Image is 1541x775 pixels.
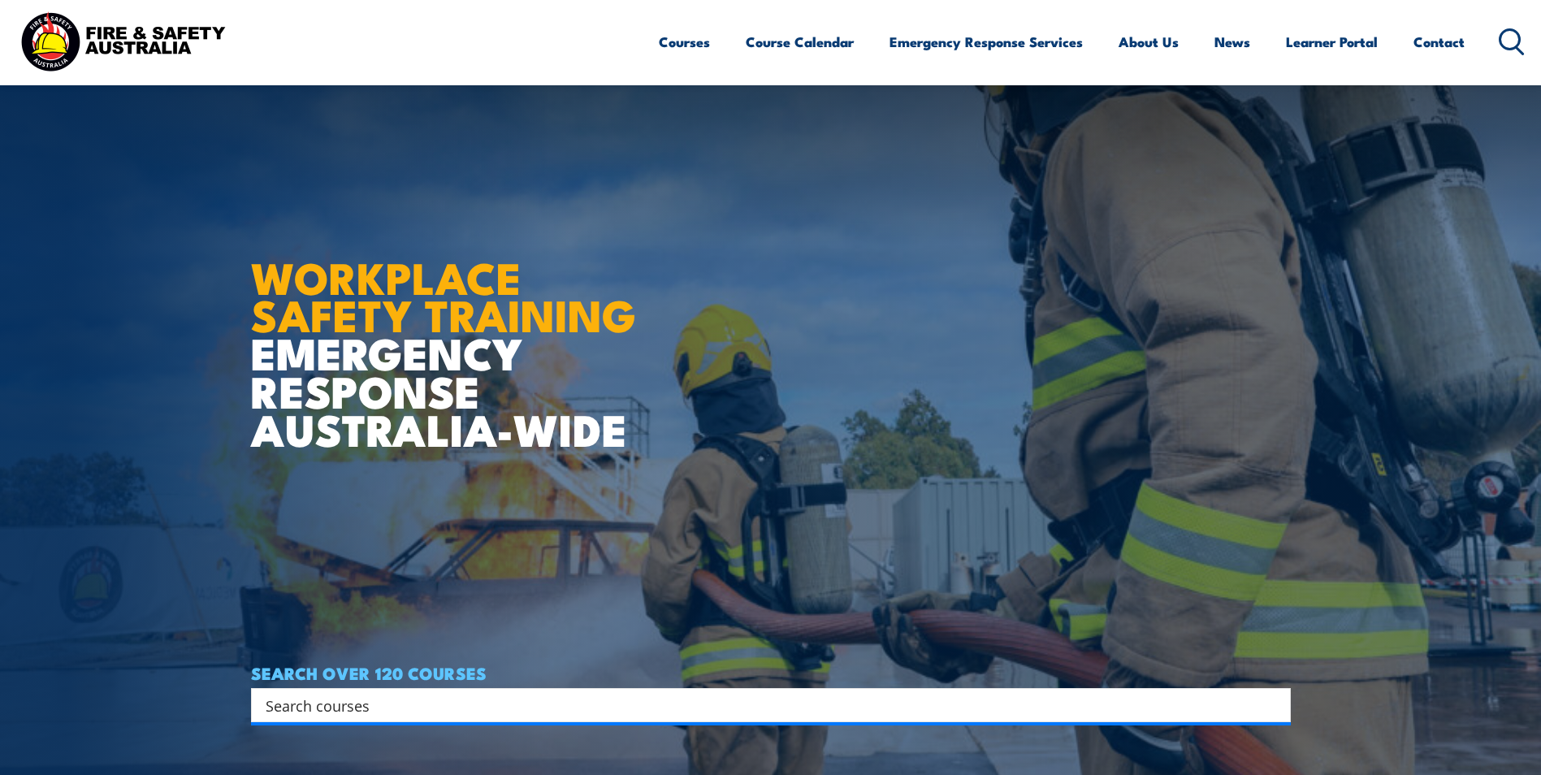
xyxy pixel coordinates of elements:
h1: EMERGENCY RESPONSE AUSTRALIA-WIDE [251,217,648,448]
form: Search form [269,694,1258,717]
a: Learner Portal [1286,20,1378,63]
a: Courses [659,20,710,63]
h4: SEARCH OVER 120 COURSES [251,664,1291,682]
a: About Us [1119,20,1179,63]
a: Contact [1413,20,1465,63]
input: Search input [266,693,1255,717]
a: Emergency Response Services [890,20,1083,63]
strong: WORKPLACE SAFETY TRAINING [251,242,636,348]
a: Course Calendar [746,20,854,63]
a: News [1214,20,1250,63]
button: Search magnifier button [1262,694,1285,717]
